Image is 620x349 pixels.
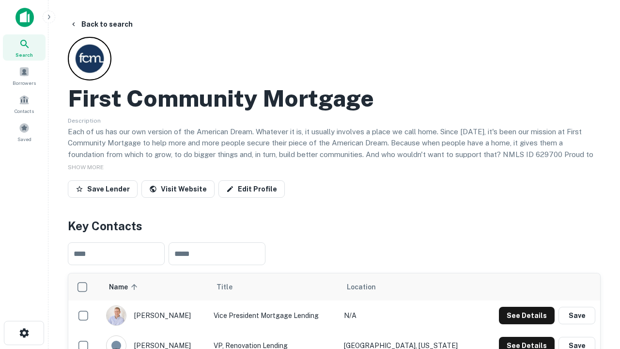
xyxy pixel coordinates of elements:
[339,301,480,331] td: N/A
[339,273,480,301] th: Location
[68,217,601,235] h4: Key Contacts
[209,301,339,331] td: Vice President Mortgage Lending
[13,79,36,87] span: Borrowers
[109,281,140,293] span: Name
[15,8,34,27] img: capitalize-icon.png
[3,119,46,145] a: Saved
[209,273,339,301] th: Title
[3,91,46,117] a: Contacts
[101,273,209,301] th: Name
[17,135,31,143] span: Saved
[558,307,595,324] button: Save
[3,63,46,89] a: Borrowers
[572,240,620,287] iframe: Chat Widget
[66,16,137,33] button: Back to search
[347,281,376,293] span: Location
[499,307,555,324] button: See Details
[217,281,245,293] span: Title
[15,51,33,59] span: Search
[68,117,101,124] span: Description
[3,34,46,61] a: Search
[218,180,285,198] a: Edit Profile
[106,305,204,326] div: [PERSON_NAME]
[141,180,215,198] a: Visit Website
[15,107,34,115] span: Contacts
[68,180,138,198] button: Save Lender
[107,306,126,325] img: 1520878720083
[68,84,374,112] h2: First Community Mortgage
[68,164,104,171] span: SHOW MORE
[68,126,601,172] p: Each of us has our own version of the American Dream. Whatever it is, it usually involves a place...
